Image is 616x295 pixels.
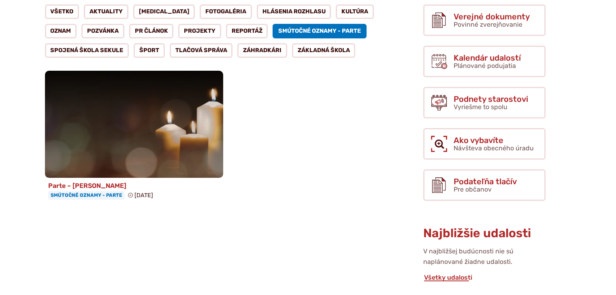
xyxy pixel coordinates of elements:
a: Základná škola [292,43,356,58]
a: [MEDICAL_DATA] [133,4,195,19]
a: PR článok [129,24,174,38]
span: Ako vybavíte [454,136,534,145]
a: Fotogaléria [200,4,252,19]
a: Hlásenia rozhlasu [257,4,331,19]
a: Kultúra [336,4,374,19]
a: Podateľňa tlačív Pre občanov [423,169,546,201]
p: V najbližšej budúcnosti nie sú naplánované žiadne udalosti. [423,246,546,268]
a: Parte – [PERSON_NAME] Smútočné oznamy - parte [DATE] [45,71,223,203]
span: Verejné dokumenty [454,12,530,21]
span: Plánované podujatia [454,62,516,70]
a: Tlačová správa [170,43,233,58]
span: [DATE] [134,192,153,199]
a: Všetky udalosti [423,274,473,281]
a: Podnety starostovi Vyriešme to spolu [423,87,546,118]
a: Šport [134,43,165,58]
span: Návšteva obecného úradu [454,144,534,152]
span: Povinné zverejňovanie [454,21,522,28]
a: Pozvánka [81,24,124,38]
a: Aktuality [84,4,128,19]
h4: Parte – [PERSON_NAME] [48,182,220,190]
a: Smútočné oznamy - parte [273,24,367,38]
a: Záhradkári [237,43,287,58]
h3: Najbližšie udalosti [423,227,546,240]
a: Oznam [45,24,77,38]
a: Projekty [178,24,221,38]
a: Spojená škola Sekule [45,43,129,58]
a: Ako vybavíte Návšteva obecného úradu [423,128,546,160]
a: Kalendár udalostí Plánované podujatia [423,46,546,77]
a: Všetko [45,4,79,19]
span: Podateľňa tlačív [454,177,517,186]
a: Reportáž [226,24,268,38]
span: Kalendár udalostí [454,53,521,62]
a: Verejné dokumenty Povinné zverejňovanie [423,4,546,36]
span: Vyriešme to spolu [454,103,507,111]
span: Smútočné oznamy - parte [48,191,125,199]
span: Pre občanov [454,185,492,193]
span: Podnety starostovi [454,95,528,103]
